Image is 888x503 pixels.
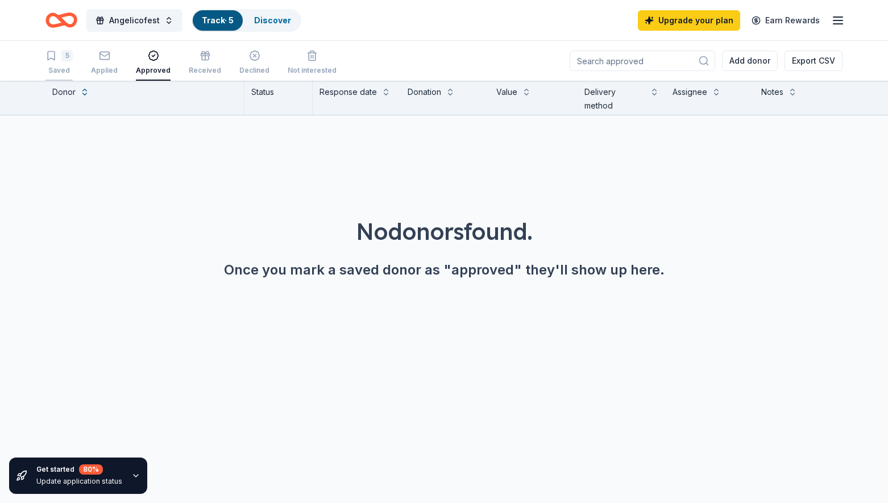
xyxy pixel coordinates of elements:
[239,45,269,81] button: Declined
[91,66,118,75] div: Applied
[202,15,234,25] a: Track· 5
[638,10,740,31] a: Upgrade your plan
[91,45,118,81] button: Applied
[239,66,269,75] div: Declined
[408,85,441,99] div: Donation
[722,51,778,71] button: Add donor
[189,45,221,81] button: Received
[192,9,301,32] button: Track· 5Discover
[36,477,122,486] div: Update application status
[584,85,645,113] div: Delivery method
[79,464,103,475] div: 80 %
[673,85,707,99] div: Assignee
[254,15,291,25] a: Discover
[570,51,715,71] input: Search approved
[27,261,861,279] div: Once you mark a saved donor as "approved" they'll show up here.
[45,45,73,81] button: 5Saved
[36,464,122,475] div: Get started
[136,66,171,75] div: Approved
[288,45,337,81] button: Not interested
[496,85,517,99] div: Value
[109,14,160,27] span: Angelicofest
[52,85,76,99] div: Donor
[45,7,77,34] a: Home
[785,51,843,71] button: Export CSV
[86,9,182,32] button: Angelicofest
[288,66,337,75] div: Not interested
[244,81,313,115] div: Status
[761,85,783,99] div: Notes
[189,66,221,75] div: Received
[136,45,171,81] button: Approved
[745,10,827,31] a: Earn Rewards
[27,215,861,247] div: No donors found.
[319,85,377,99] div: Response date
[45,66,73,75] div: Saved
[61,50,73,61] div: 5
